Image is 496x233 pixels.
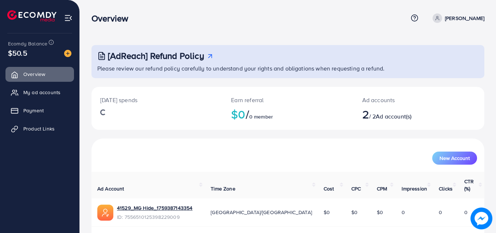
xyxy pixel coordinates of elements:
[100,96,214,104] p: [DATE] spends
[377,185,387,192] span: CPM
[64,14,73,22] img: menu
[64,50,71,57] img: image
[5,85,74,100] a: My ad accounts
[351,185,361,192] span: CPC
[23,71,45,78] span: Overview
[23,107,44,114] span: Payment
[91,13,134,24] h3: Overview
[8,48,27,58] span: $50.5
[430,13,484,23] a: [PERSON_NAME]
[464,178,474,192] span: CTR (%)
[377,209,383,216] span: $0
[211,185,235,192] span: Time Zone
[8,40,47,47] span: Ecomdy Balance
[402,185,427,192] span: Impression
[117,213,192,221] span: ID: 7556510125398229009
[464,209,468,216] span: 0
[445,14,484,23] p: [PERSON_NAME]
[246,106,249,122] span: /
[432,152,477,165] button: New Account
[439,185,453,192] span: Clicks
[211,209,312,216] span: [GEOGRAPHIC_DATA]/[GEOGRAPHIC_DATA]
[440,156,470,161] span: New Account
[324,209,330,216] span: $0
[376,112,411,120] span: Ad account(s)
[362,96,443,104] p: Ad accounts
[117,204,192,212] a: 41529_MG Hide_1759387143354
[97,64,480,73] p: Please review our refund policy carefully to understand your rights and obligations when requesti...
[249,113,273,120] span: 0 member
[362,106,369,122] span: 2
[471,208,492,229] img: image
[97,185,124,192] span: Ad Account
[439,209,442,216] span: 0
[23,89,60,96] span: My ad accounts
[23,125,55,132] span: Product Links
[7,10,56,21] img: logo
[5,67,74,81] a: Overview
[351,209,358,216] span: $0
[97,205,113,221] img: ic-ads-acc.e4c84228.svg
[231,107,344,121] h2: $0
[324,185,334,192] span: Cost
[231,96,344,104] p: Earn referral
[362,107,443,121] h2: / 2
[108,51,204,61] h3: [AdReach] Refund Policy
[402,209,405,216] span: 0
[5,103,74,118] a: Payment
[5,121,74,136] a: Product Links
